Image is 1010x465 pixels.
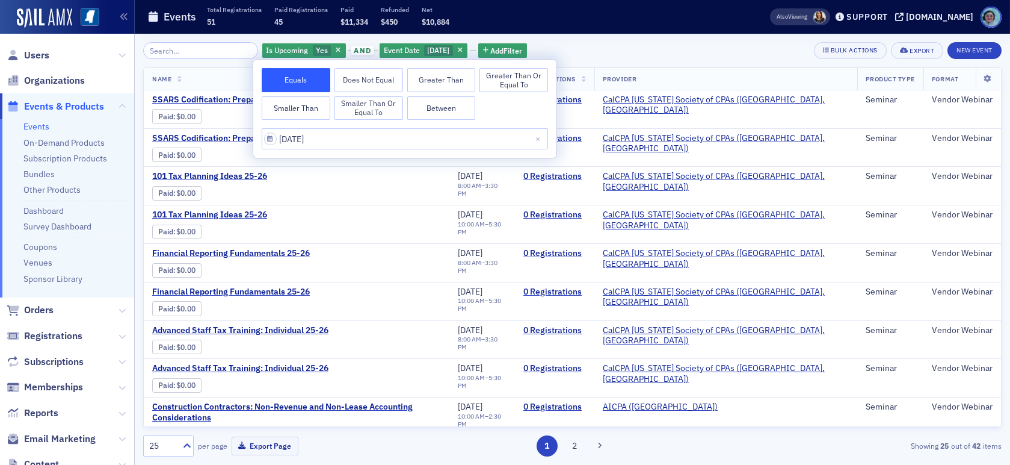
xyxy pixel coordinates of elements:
span: CalCPA California Society of CPAs (San Mateo, CA) [603,210,849,231]
span: $0.00 [177,304,196,313]
button: and [348,46,378,55]
p: Total Registrations [207,5,262,14]
div: – [458,413,507,428]
a: Financial Reporting Fundamentals 25-26 [152,248,354,259]
a: Users [7,49,49,62]
a: Subscriptions [7,355,84,369]
span: : [158,266,177,275]
div: Support [846,11,888,22]
span: CalCPA California Society of CPAs (San Mateo, CA) [603,95,849,116]
a: CalCPA [US_STATE] Society of CPAs ([GEOGRAPHIC_DATA], [GEOGRAPHIC_DATA]) [603,95,849,116]
span: Orders [24,304,54,317]
span: CalCPA California Society of CPAs (San Mateo, CA) [603,133,849,154]
span: : [158,112,177,121]
div: Vendor Webinar [932,171,993,182]
a: Orders [7,304,54,317]
span: Memberships [24,381,83,394]
div: Paid: 0 - $0 [152,109,202,123]
a: Email Marketing [7,432,96,446]
span: Product Type [866,75,915,83]
span: : [158,381,177,390]
button: Between [407,96,476,120]
span: $0.00 [177,151,196,160]
button: 1 [537,435,558,457]
a: CalCPA [US_STATE] Society of CPAs ([GEOGRAPHIC_DATA], [GEOGRAPHIC_DATA]) [603,133,849,154]
span: AICPA (Durham) [603,402,718,413]
span: Advanced Staff Tax Training: Individual 25-26 [152,325,354,336]
a: Dashboard [23,205,64,216]
a: Sponsor Library [23,273,82,284]
a: 101 Tax Planning Ideas 25-26 [152,210,354,220]
span: $0.00 [177,343,196,352]
div: Seminar [866,171,915,182]
div: Paid: 0 - $0 [152,378,202,393]
p: Refunded [381,5,409,14]
a: New Event [947,44,1002,55]
span: CalCPA California Society of CPAs (San Mateo, CA) [603,287,849,308]
a: Registrations [7,329,82,343]
div: Vendor Webinar [932,133,993,144]
div: Seminar [866,95,915,105]
button: Greater Than or Equal To [479,68,548,92]
span: CalCPA California Society of CPAs (San Mateo, CA) [603,363,849,384]
time: 5:30 PM [458,220,501,236]
a: Subscription Products [23,153,107,164]
button: Export [891,42,943,59]
time: 8:00 AM [458,258,481,267]
span: Events & Products [24,100,104,113]
div: Vendor Webinar [932,287,993,298]
span: : [158,343,177,352]
span: [DATE] [458,325,482,335]
div: 8/19/2025 [380,43,467,58]
span: 101 Tax Planning Ideas 25-26 [152,171,354,182]
a: Bundles [23,169,55,179]
a: Reports [7,407,58,420]
time: 10:00 AM [458,412,485,420]
a: 0 Registrations [523,287,586,298]
a: Events [23,121,49,132]
time: 3:30 PM [458,181,497,198]
div: Paid: 0 - $0 [152,301,202,316]
div: Bulk Actions [831,47,878,54]
div: – [458,335,507,351]
button: Equals [262,68,330,92]
div: Vendor Webinar [932,248,993,259]
span: Registrations [24,329,82,343]
a: Paid [158,112,173,121]
span: $0.00 [177,189,196,198]
button: Smaller Than or Equal To [334,96,403,120]
a: Memberships [7,381,83,394]
div: – [458,297,507,313]
strong: 25 [938,440,951,451]
label: per page [198,440,227,451]
div: Vendor Webinar [932,363,993,374]
span: : [158,189,177,198]
div: Vendor Webinar [932,402,993,413]
p: Paid [340,5,368,14]
span: Add Filter [490,45,522,56]
a: View Homepage [72,8,99,28]
a: Survey Dashboard [23,221,91,232]
a: CalCPA [US_STATE] Society of CPAs ([GEOGRAPHIC_DATA], [GEOGRAPHIC_DATA]) [603,248,849,269]
a: CalCPA [US_STATE] Society of CPAs ([GEOGRAPHIC_DATA], [GEOGRAPHIC_DATA]) [603,363,849,384]
span: [DATE] [427,45,449,55]
input: MM/DD/YYYY [262,128,548,149]
div: Seminar [866,133,915,144]
div: – [458,182,507,198]
div: Export [910,48,934,54]
button: [DOMAIN_NAME] [895,13,978,21]
button: Does Not Equal [334,68,403,92]
time: 5:30 PM [458,373,501,390]
span: Noma Burge [813,11,826,23]
time: 8:00 AM [458,335,481,343]
time: 10:00 AM [458,220,485,228]
button: Smaller Than [262,96,330,120]
span: Provider [603,75,636,83]
span: $0.00 [177,112,196,121]
a: Paid [158,227,173,236]
div: Seminar [866,402,915,413]
a: SSARS Codification: Preparation, Compilation and Review 25-26 [152,95,401,105]
a: Coupons [23,242,57,252]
